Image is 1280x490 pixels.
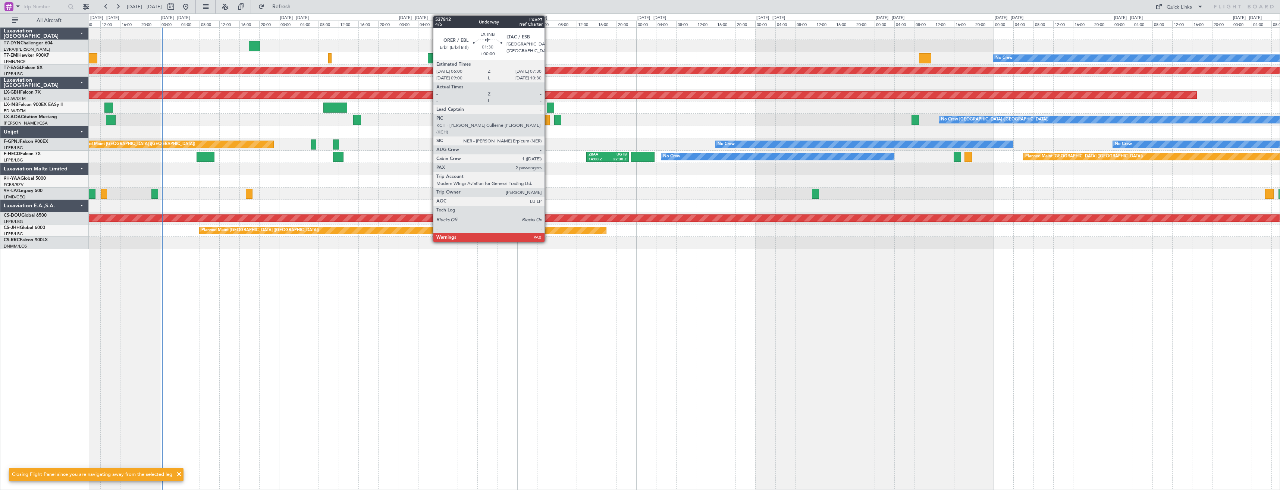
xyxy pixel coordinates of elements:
div: 20:00 [617,21,636,27]
div: 08:00 [81,21,100,27]
div: 16:00 [120,21,140,27]
span: F-GPNJ [4,139,20,144]
span: [DATE] - [DATE] [127,3,162,10]
div: 20:00 [974,21,994,27]
div: 16:00 [835,21,854,27]
a: LFPB/LBG [4,145,23,151]
div: [DATE] - [DATE] [1233,15,1262,21]
div: No Crew [GEOGRAPHIC_DATA] ([GEOGRAPHIC_DATA]) [941,114,1048,125]
div: No Crew [718,139,735,150]
div: [DATE] - [DATE] [90,15,119,21]
a: [PERSON_NAME]/QSA [4,120,48,126]
div: No Crew [995,53,1013,64]
a: LFMN/NCE [4,59,26,65]
div: 08:00 [795,21,815,27]
div: 04:00 [418,21,438,27]
div: Unplanned Maint [GEOGRAPHIC_DATA] ([GEOGRAPHIC_DATA]) [72,139,195,150]
div: 12:00 [934,21,954,27]
div: 16:00 [1192,21,1212,27]
div: 04:00 [537,21,557,27]
div: 20:00 [855,21,875,27]
div: No Crew [1115,139,1132,150]
a: DNMM/LOS [4,244,27,249]
div: Planned Maint [GEOGRAPHIC_DATA] ([GEOGRAPHIC_DATA]) [1025,151,1143,162]
a: LFMD/CEQ [4,194,25,200]
button: Refresh [255,1,299,13]
div: [DATE] - [DATE] [637,15,666,21]
span: Refresh [266,4,297,9]
div: UGTB [608,152,627,157]
div: 08:00 [319,21,338,27]
div: [DATE] - [DATE] [1114,15,1143,21]
div: 08:00 [676,21,696,27]
div: 20:00 [378,21,398,27]
div: 00:00 [636,21,656,27]
div: 08:00 [1152,21,1172,27]
a: EDLW/DTM [4,108,26,114]
div: [DATE] - [DATE] [399,15,428,21]
span: LX-AOA [4,115,21,119]
div: 00:00 [994,21,1013,27]
span: LX-INB [4,103,18,107]
div: 04:00 [1133,21,1152,27]
a: LFPB/LBG [4,219,23,224]
div: Planned Maint [GEOGRAPHIC_DATA] ([GEOGRAPHIC_DATA]) [201,225,319,236]
div: 16:00 [954,21,974,27]
div: 12:00 [577,21,596,27]
div: 16:00 [239,21,259,27]
a: LX-GBHFalcon 7X [4,90,41,95]
span: CS-RRC [4,238,20,242]
span: T7-DYN [4,41,21,45]
div: [DATE] - [DATE] [876,15,904,21]
div: 20:00 [498,21,517,27]
div: [DATE] - [DATE] [756,15,785,21]
a: CS-JHHGlobal 6000 [4,226,45,230]
div: 12:00 [219,21,239,27]
div: No Crew [663,151,680,162]
div: [DATE] - [DATE] [280,15,309,21]
a: LFPB/LBG [4,231,23,237]
div: 04:00 [299,21,319,27]
div: 04:00 [775,21,795,27]
div: Closing Flight Panel since you are navigating away from the selected leg [12,471,172,478]
div: 20:00 [259,21,279,27]
div: 08:00 [557,21,577,27]
a: EDLW/DTM [4,96,26,101]
div: 00:00 [1232,21,1252,27]
a: LFPB/LBG [4,157,23,163]
div: 08:00 [914,21,934,27]
span: 9H-LPZ [4,189,19,193]
a: 9H-LPZLegacy 500 [4,189,43,193]
div: 12:00 [696,21,716,27]
a: T7-EMIHawker 900XP [4,53,49,58]
div: 20:00 [1093,21,1113,27]
div: 12:00 [100,21,120,27]
div: Quick Links [1167,4,1192,11]
div: 16:00 [597,21,617,27]
div: 04:00 [1252,21,1271,27]
a: CS-DOUGlobal 6500 [4,213,47,218]
div: 20:00 [1212,21,1232,27]
div: 00:00 [398,21,418,27]
div: 12:00 [1172,21,1192,27]
div: 00:00 [160,21,180,27]
div: 08:00 [200,21,219,27]
a: LFPB/LBG [4,71,23,77]
div: 08:00 [1033,21,1053,27]
div: 12:00 [1053,21,1073,27]
a: F-GPNJFalcon 900EX [4,139,48,144]
span: T7-EAGL [4,66,22,70]
div: 22:30 Z [608,157,627,162]
a: EVRA/[PERSON_NAME] [4,47,50,52]
a: T7-DYNChallenger 604 [4,41,53,45]
div: 16:00 [1073,21,1093,27]
span: F-HECD [4,152,20,156]
a: F-HECDFalcon 7X [4,152,41,156]
input: Trip Number [23,1,66,12]
div: 00:00 [875,21,894,27]
span: CS-JHH [4,226,20,230]
div: 12:00 [458,21,477,27]
div: 04:00 [656,21,676,27]
div: 14:00 Z [589,157,608,162]
span: All Aircraft [19,18,79,23]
